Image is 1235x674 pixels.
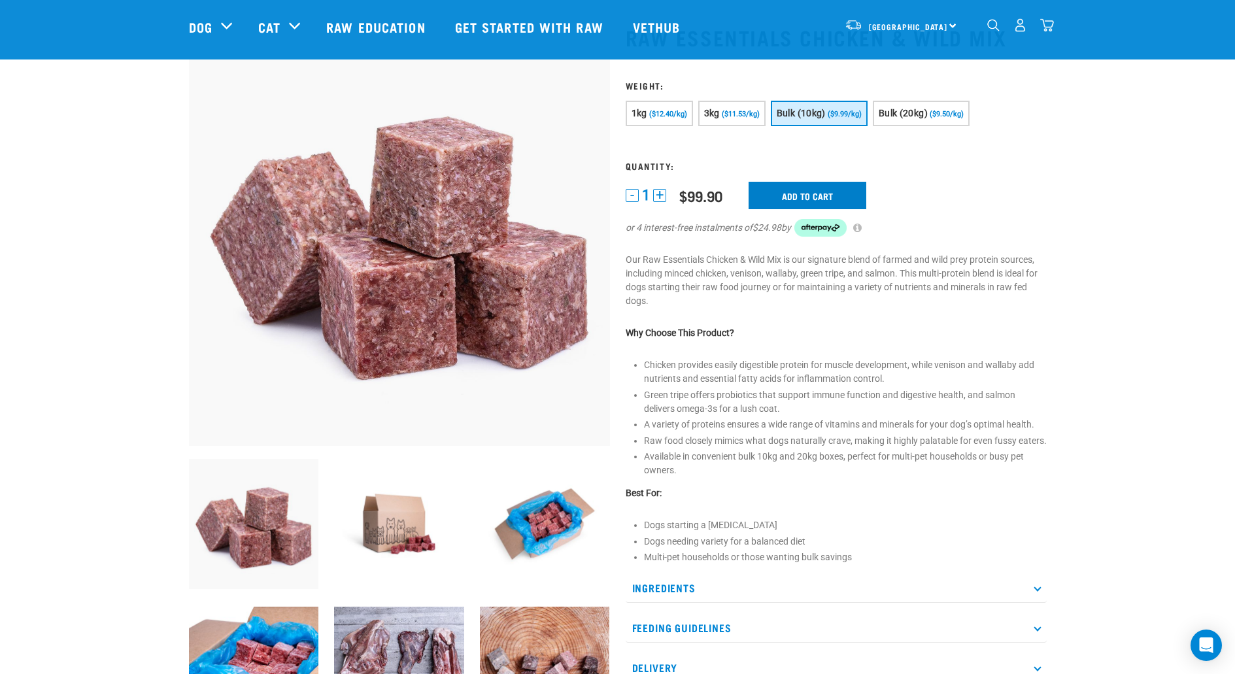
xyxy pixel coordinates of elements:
div: Open Intercom Messenger [1191,630,1222,661]
p: Ingredients [626,573,1047,603]
img: Pile Of Cubed Chicken Wild Meat Mix [189,459,319,589]
div: or 4 interest-free instalments of by [626,219,1047,237]
button: Bulk (10kg) ($9.99/kg) [771,101,868,126]
img: Pile Of Cubed Chicken Wild Meat Mix [189,25,610,446]
span: Bulk (10kg) [777,108,826,118]
button: 1kg ($12.40/kg) [626,101,693,126]
button: Bulk (20kg) ($9.50/kg) [873,101,970,126]
span: $24.98 [753,221,781,235]
li: Multi-pet households or those wanting bulk savings [644,550,1047,564]
img: Raw Essentials Bulk 10kg Raw Dog Food Box Exterior Design [334,459,464,589]
button: - [626,189,639,202]
li: A variety of proteins ensures a wide range of vitamins and minerals for your dog’s optimal health. [644,418,1047,431]
p: Our Raw Essentials Chicken & Wild Mix is our signature blend of farmed and wild prey protein sour... [626,253,1047,308]
span: ($9.99/kg) [828,110,862,118]
img: van-moving.png [845,19,862,31]
a: Get started with Raw [442,1,620,53]
a: Dog [189,17,212,37]
span: ($11.53/kg) [722,110,760,118]
span: Bulk (20kg) [879,108,928,118]
a: Raw Education [313,1,441,53]
span: 1 [642,188,650,202]
h3: Quantity: [626,161,1047,171]
li: Dogs starting a [MEDICAL_DATA] [644,518,1047,532]
img: home-icon@2x.png [1040,18,1054,32]
button: 3kg ($11.53/kg) [698,101,766,126]
img: Afterpay [794,219,847,237]
strong: Best For: [626,488,662,498]
li: Chicken provides easily digestible protein for muscle development, while venison and wallaby add ... [644,358,1047,386]
span: ($9.50/kg) [930,110,964,118]
img: user.png [1013,18,1027,32]
span: ($12.40/kg) [649,110,687,118]
li: Raw food closely mimics what dogs naturally crave, making it highly palatable for even fussy eaters. [644,434,1047,448]
span: 1kg [632,108,647,118]
h3: Weight: [626,80,1047,90]
input: Add to cart [749,182,866,209]
strong: Why Choose This Product? [626,328,734,338]
span: [GEOGRAPHIC_DATA] [869,24,948,29]
button: + [653,189,666,202]
a: Cat [258,17,280,37]
span: 3kg [704,108,720,118]
li: Dogs needing variety for a balanced diet [644,535,1047,548]
img: Raw Essentials Bulk 10kg Raw Dog Food Box [480,459,610,589]
a: Vethub [620,1,697,53]
img: home-icon-1@2x.png [987,19,1000,31]
li: Green tripe offers probiotics that support immune function and digestive health, and salmon deliv... [644,388,1047,416]
li: Available in convenient bulk 10kg and 20kg boxes, perfect for multi-pet households or busy pet ow... [644,450,1047,477]
p: Feeding Guidelines [626,613,1047,643]
div: $99.90 [679,188,722,204]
